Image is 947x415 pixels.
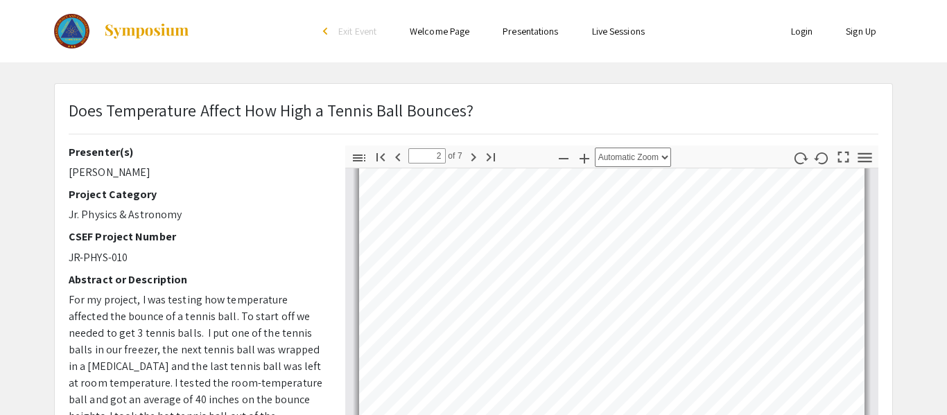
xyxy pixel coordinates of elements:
h2: Abstract or Description [69,273,324,286]
button: Go to First Page [369,146,392,166]
p: [PERSON_NAME] [69,164,324,181]
iframe: Chat [10,353,59,405]
button: Zoom In [573,148,596,168]
button: Previous Page [386,146,410,166]
h2: Presenter(s) [69,145,324,159]
a: Login [791,25,813,37]
button: Switch to Presentation Mode [832,145,855,166]
button: Go to Last Page [479,146,503,166]
a: Presentations [503,25,558,37]
button: Tools [853,148,877,168]
button: Rotate Counterclockwise [810,148,834,168]
p: JR-PHYS-010 [69,249,324,266]
img: The 2023 Colorado Science & Engineering Fair [54,14,89,48]
input: Page [408,148,446,164]
p: Jr. Physics & Astronomy [69,206,324,223]
h2: CSEF Project Number [69,230,324,243]
span: of 7 [446,148,462,164]
button: Next Page [462,146,485,166]
h2: Project Category [69,188,324,201]
div: arrow_back_ios [323,27,331,35]
a: Welcome Page [410,25,469,37]
button: Toggle Sidebar [347,148,371,168]
a: Live Sessions [592,25,645,37]
img: Symposium by ForagerOne [103,23,190,39]
button: Rotate Clockwise [789,148,813,168]
a: The 2023 Colorado Science & Engineering Fair [54,14,190,48]
p: Does Temperature Affect How High a Tennis Ball Bounces? [69,98,474,123]
span: Exit Event [338,25,376,37]
select: Zoom [595,148,671,167]
button: Zoom Out [552,148,575,168]
a: Sign Up [846,25,876,37]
